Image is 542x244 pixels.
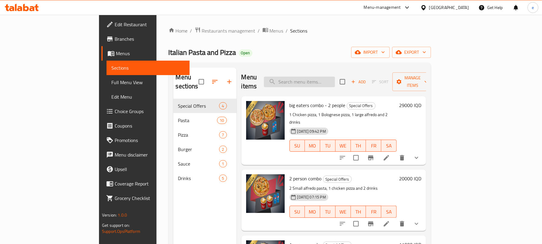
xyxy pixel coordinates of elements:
span: Select section first [368,77,392,87]
a: Choice Groups [101,104,190,119]
input: search [264,77,335,87]
span: Select to update [350,217,362,230]
span: Burger [178,146,219,153]
span: Menus [270,27,283,34]
div: items [217,117,227,124]
span: 7 [219,132,226,138]
svg: Show Choices [413,154,420,161]
button: export [392,47,431,58]
a: Promotions [101,133,190,147]
p: 1 Chicken pizza, 1 Bolognese pizza, 1 large alfredo and 2 drinks [290,111,397,126]
span: Sections [290,27,308,34]
span: 10 [217,118,226,123]
button: sort-choices [335,217,350,231]
div: items [219,160,227,167]
button: TH [351,140,366,152]
a: Restaurants management [195,27,256,35]
a: Branches [101,32,190,46]
div: Special Offers [323,176,352,183]
span: Pizza [178,131,219,138]
a: Edit Restaurant [101,17,190,32]
img: 2 person combo [246,174,285,213]
span: 5 [219,176,226,181]
a: Full Menu View [107,75,190,90]
li: / [286,27,288,34]
span: Menu disclaimer [115,151,185,158]
a: Edit Menu [107,90,190,104]
a: Menus [262,27,283,35]
img: big eaters combo - 2 people [246,101,285,140]
span: [DATE] 09:42 PM [295,128,328,134]
a: Coverage Report [101,176,190,191]
span: Coupons [115,122,185,129]
span: Sections [111,64,185,71]
a: Coupons [101,119,190,133]
p: 2 Small alfredo pasta, 1 chicken pizza and 2 drinks [290,185,397,192]
div: Pasta10 [173,113,237,128]
button: SA [381,140,397,152]
button: FR [366,206,381,218]
div: Menu-management [364,4,401,11]
span: Special Offers [323,176,352,183]
span: Add [350,78,367,85]
button: sort-choices [335,151,350,165]
button: SU [290,206,305,218]
span: SU [292,141,303,150]
span: TH [353,141,364,150]
span: big eaters combo - 2 people [290,101,345,110]
span: Promotions [115,137,185,144]
div: Drinks5 [173,171,237,185]
h6: 29000 IQD [399,101,421,109]
span: Select section [336,75,349,88]
a: Menu disclaimer [101,147,190,162]
span: Special Offers [178,102,219,109]
span: Special Offers [347,102,375,109]
svg: Show Choices [413,220,420,227]
div: Sauce1 [173,157,237,171]
span: [DATE] 07:15 PM [295,194,328,200]
span: TH [353,208,364,216]
span: Italian Pasta and Pizza [169,46,236,59]
span: Coverage Report [115,180,185,187]
span: Sort sections [208,74,222,89]
div: Burger2 [173,142,237,157]
li: / [190,27,192,34]
span: Get support on: [102,221,130,229]
span: 1.0.0 [118,211,127,219]
span: MO [307,141,318,150]
span: Add item [349,77,368,87]
button: Branch-specific-item [364,217,378,231]
button: SA [381,206,397,218]
nav: breadcrumb [169,27,431,35]
span: Manage items [397,74,428,89]
span: Grocery Checklist [115,195,185,202]
button: show more [409,217,424,231]
span: SU [292,208,303,216]
div: [GEOGRAPHIC_DATA] [429,4,469,11]
li: / [258,27,260,34]
span: SA [384,141,394,150]
span: FR [368,208,379,216]
span: 4 [219,103,226,109]
a: Upsell [101,162,190,176]
span: Restaurants management [202,27,256,34]
button: delete [395,217,409,231]
h2: Menu items [241,73,257,91]
div: items [219,175,227,182]
span: TU [323,141,333,150]
span: 2 person combo [290,174,322,183]
button: TU [320,140,336,152]
span: 1 [219,161,226,167]
button: Branch-specific-item [364,151,378,165]
button: WE [336,206,351,218]
div: Pasta [178,117,217,124]
a: Grocery Checklist [101,191,190,205]
button: import [351,47,390,58]
span: MO [307,208,318,216]
span: Select to update [350,151,362,164]
span: Sauce [178,160,219,167]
